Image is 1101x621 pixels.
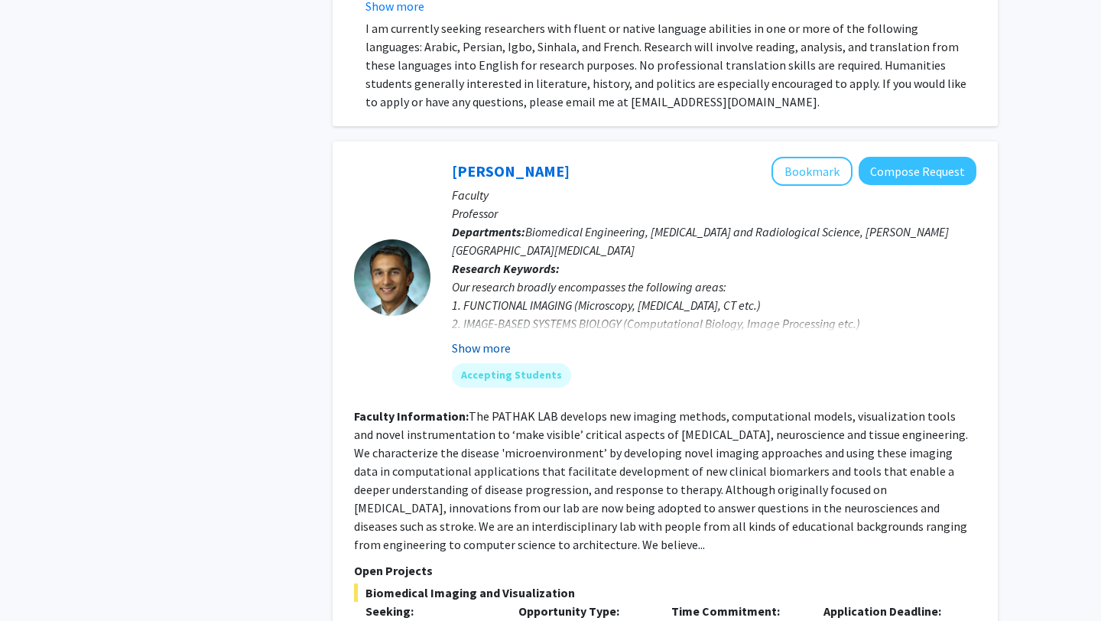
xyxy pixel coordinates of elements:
[365,19,976,111] p: I am currently seeking researchers with fluent or native language abilities in one or more of the...
[365,602,495,620] p: Seeking:
[354,408,968,552] fg-read-more: The PATHAK LAB develops new imaging methods, computational models, visualization tools and novel ...
[859,157,976,185] button: Compose Request to Arvind Pathak
[671,602,801,620] p: Time Commitment:
[354,561,976,580] p: Open Projects
[452,278,976,369] div: Our research broadly encompasses the following areas: 1. FUNCTIONAL IMAGING (Microscopy, [MEDICAL...
[452,204,976,223] p: Professor
[452,339,511,357] button: Show more
[354,408,469,424] b: Faculty Information:
[11,552,65,610] iframe: Chat
[518,602,648,620] p: Opportunity Type:
[452,261,560,276] b: Research Keywords:
[354,584,976,602] span: Biomedical Imaging and Visualization
[452,186,976,204] p: Faculty
[452,224,949,258] span: Biomedical Engineering, [MEDICAL_DATA] and Radiological Science, [PERSON_NAME][GEOGRAPHIC_DATA][M...
[823,602,953,620] p: Application Deadline:
[452,161,570,180] a: [PERSON_NAME]
[452,224,525,239] b: Departments:
[771,157,853,186] button: Add Arvind Pathak to Bookmarks
[452,363,571,388] mat-chip: Accepting Students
